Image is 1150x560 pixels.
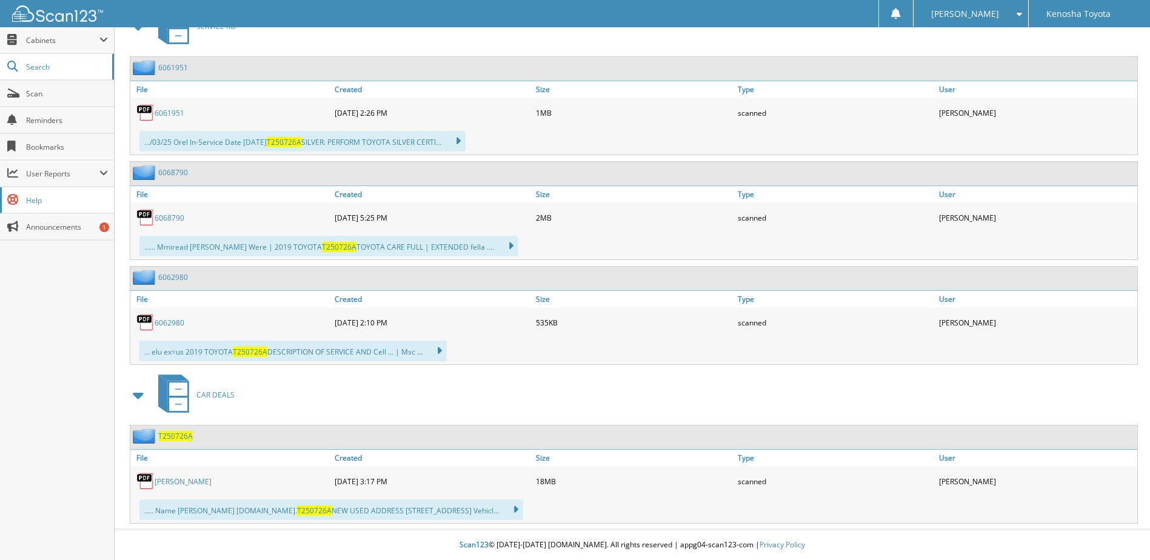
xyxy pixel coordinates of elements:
[196,390,235,400] span: CAR DEALS
[130,291,332,307] a: File
[267,137,301,147] span: T250726A
[332,186,533,202] a: Created
[136,104,155,122] img: PDF.png
[332,81,533,98] a: Created
[26,35,99,45] span: Cabinets
[26,88,108,99] span: Scan
[139,341,447,361] div: ... elu ex=us 2019 TOYOTA DESCRIPTION OF SERVICE AND Cell ... | Msc ...
[158,272,188,282] a: 6062980
[533,310,734,335] div: 535KB
[936,310,1137,335] div: [PERSON_NAME]
[533,469,734,493] div: 18MB
[133,60,158,75] img: folder2.png
[297,505,332,516] span: T250726A
[26,62,106,72] span: Search
[332,291,533,307] a: Created
[26,222,108,232] span: Announcements
[533,291,734,307] a: Size
[332,469,533,493] div: [DATE] 3:17 PM
[332,450,533,466] a: Created
[26,195,108,205] span: Help
[133,165,158,180] img: folder2.png
[133,270,158,285] img: folder2.png
[332,205,533,230] div: [DATE] 5:25 PM
[115,530,1150,560] div: © [DATE]-[DATE] [DOMAIN_NAME]. All rights reserved | appg04-scan123-com |
[139,131,466,152] div: .../03/25 Orel In-Service Date [DATE] SILVER: PERFORM TOYOTA SILVER CERTI...
[155,476,212,487] a: [PERSON_NAME]
[332,310,533,335] div: [DATE] 2:10 PM
[936,469,1137,493] div: [PERSON_NAME]
[936,81,1137,98] a: User
[158,431,193,441] a: T250726A
[936,450,1137,466] a: User
[533,101,734,125] div: 1MB
[136,472,155,490] img: PDF.png
[936,101,1137,125] div: [PERSON_NAME]
[533,81,734,98] a: Size
[99,222,109,232] div: 1
[332,101,533,125] div: [DATE] 2:26 PM
[735,205,936,230] div: scanned
[151,371,235,419] a: CAR DEALS
[533,186,734,202] a: Size
[136,313,155,332] img: PDF.png
[735,186,936,202] a: Type
[735,469,936,493] div: scanned
[133,428,158,444] img: folder2.png
[130,81,332,98] a: File
[735,291,936,307] a: Type
[735,81,936,98] a: Type
[155,213,184,223] a: 6068790
[158,62,188,73] a: 6061951
[1046,10,1111,18] span: Kenosha Toyota
[533,205,734,230] div: 2MB
[936,291,1137,307] a: User
[931,10,999,18] span: [PERSON_NAME]
[26,168,99,179] span: User Reports
[155,318,184,328] a: 6062980
[155,108,184,118] a: 6061951
[139,236,518,256] div: ...... Mmiread [PERSON_NAME] Were | 2019 TOYOTA TOYOTA CARE FULL | EXTENDED fella ....
[735,101,936,125] div: scanned
[26,142,108,152] span: Bookmarks
[130,186,332,202] a: File
[158,167,188,178] a: 6068790
[26,115,108,125] span: Reminders
[936,205,1137,230] div: [PERSON_NAME]
[735,450,936,466] a: Type
[322,242,356,252] span: T250726A
[136,208,155,227] img: PDF.png
[233,347,267,357] span: T250726A
[139,499,523,520] div: ..... Name [PERSON_NAME] [DOMAIN_NAME]. NEW USED ADDRESS [STREET_ADDRESS] Vehicl...
[760,539,805,550] a: Privacy Policy
[936,186,1137,202] a: User
[130,450,332,466] a: File
[735,310,936,335] div: scanned
[12,5,103,22] img: scan123-logo-white.svg
[460,539,489,550] span: Scan123
[533,450,734,466] a: Size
